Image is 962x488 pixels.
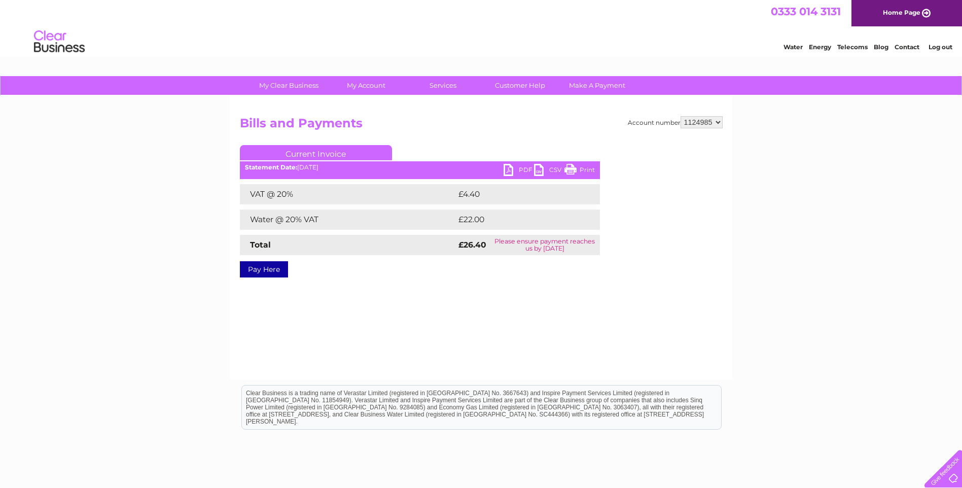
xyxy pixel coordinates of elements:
[555,76,639,95] a: Make A Payment
[324,76,408,95] a: My Account
[33,26,85,57] img: logo.png
[250,240,271,250] strong: Total
[240,116,723,135] h2: Bills and Payments
[783,43,803,51] a: Water
[478,76,562,95] a: Customer Help
[837,43,868,51] a: Telecoms
[534,164,564,179] a: CSV
[245,163,297,171] b: Statement Date:
[628,116,723,128] div: Account number
[247,76,331,95] a: My Clear Business
[895,43,919,51] a: Contact
[240,184,456,204] td: VAT @ 20%
[771,5,841,18] a: 0333 014 3131
[456,210,580,230] td: £22.00
[929,43,952,51] a: Log out
[490,235,599,255] td: Please ensure payment reaches us by [DATE]
[401,76,485,95] a: Services
[242,6,721,49] div: Clear Business is a trading name of Verastar Limited (registered in [GEOGRAPHIC_DATA] No. 3667643...
[458,240,486,250] strong: £26.40
[504,164,534,179] a: PDF
[456,184,577,204] td: £4.40
[240,261,288,277] a: Pay Here
[564,164,595,179] a: Print
[809,43,831,51] a: Energy
[874,43,888,51] a: Blog
[240,210,456,230] td: Water @ 20% VAT
[240,164,600,171] div: [DATE]
[240,145,392,160] a: Current Invoice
